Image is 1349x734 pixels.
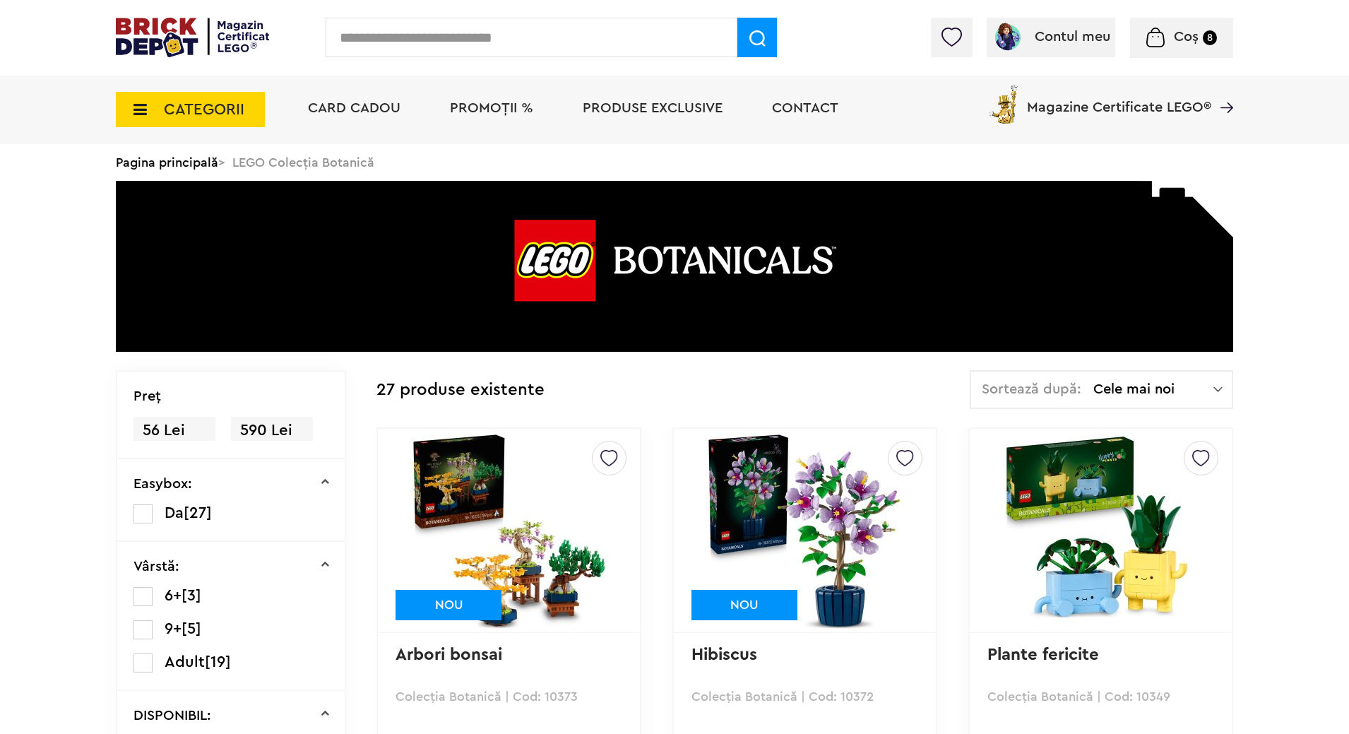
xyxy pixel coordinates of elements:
img: Arbori bonsai [410,432,608,629]
img: Plante fericite [1002,432,1199,629]
span: Magazine Certificate LEGO® [1027,82,1211,114]
span: [27] [184,505,212,521]
p: Easybox: [133,477,192,491]
p: Colecția Botanică | Cod: 10349 [987,690,1214,703]
a: PROMOȚII % [450,101,533,115]
a: Hibiscus [691,646,757,663]
img: Hibiscus [706,432,903,629]
p: Colecția Botanică | Cod: 10372 [691,690,918,703]
a: Produse exclusive [583,101,723,115]
p: Colecția Botanică | Cod: 10373 [396,690,622,703]
span: [5] [182,621,201,637]
div: > LEGO Colecția Botanică [116,144,1233,181]
span: Adult [165,654,205,670]
small: 8 [1203,30,1217,45]
span: [19] [205,654,231,670]
div: NOU [691,590,797,620]
span: Cele mai noi [1093,382,1213,396]
span: Da [165,505,184,521]
span: Contul meu [1035,30,1110,44]
a: Plante fericite [987,646,1099,663]
img: LEGO Colecția Botanică [116,181,1233,352]
a: Contact [772,101,838,115]
a: Contul meu [992,30,1110,44]
a: Arbori bonsai [396,646,502,663]
span: 9+ [165,621,182,637]
span: Sortează după: [982,382,1081,396]
p: Preţ [133,389,161,403]
span: Coș [1174,30,1199,44]
p: DISPONIBIL: [133,709,211,723]
a: Pagina principală [116,156,218,169]
a: Magazine Certificate LEGO® [1211,82,1233,96]
div: NOU [396,590,501,620]
span: 590 Lei [231,417,313,444]
span: CATEGORII [164,102,244,117]
p: Vârstă: [133,560,179,574]
span: 56 Lei [133,417,215,444]
span: [3] [182,588,201,603]
a: Card Cadou [308,101,400,115]
div: 27 produse existente [376,370,545,410]
span: 6+ [165,588,182,603]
